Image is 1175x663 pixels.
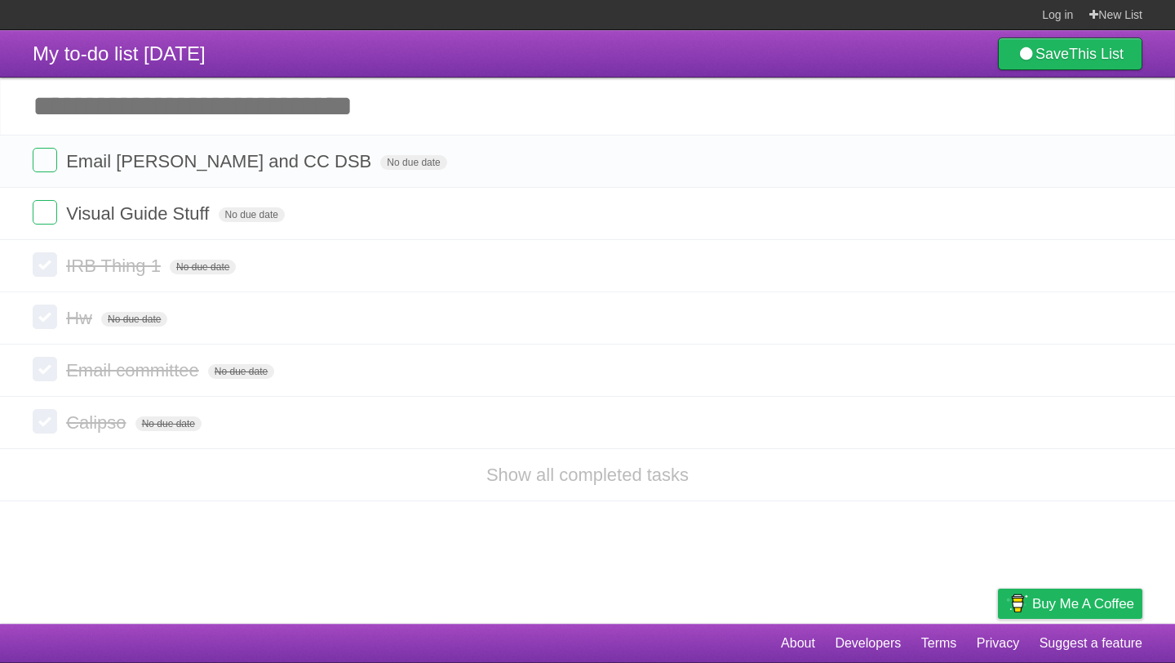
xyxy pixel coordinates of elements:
label: Done [33,200,57,225]
label: Done [33,148,57,172]
a: SaveThis List [998,38,1142,70]
label: Done [33,357,57,381]
label: Done [33,252,57,277]
img: Buy me a coffee [1006,590,1028,617]
span: No due date [135,416,202,431]
a: Terms [921,628,957,659]
a: Show all completed tasks [486,465,689,485]
span: IRB Thing 1 [66,256,165,276]
span: No due date [219,207,285,222]
span: Email [PERSON_NAME] and CC DSB [66,151,375,171]
span: Visual Guide Stuff [66,203,213,224]
label: Done [33,409,57,434]
span: Calipso [66,412,130,433]
span: No due date [380,155,446,170]
a: Buy me a coffee [998,589,1142,619]
span: My to-do list [DATE] [33,42,206,65]
b: This List [1069,46,1124,62]
label: Done [33,305,57,329]
span: Email committee [66,360,203,380]
span: No due date [170,260,236,274]
span: Buy me a coffee [1032,590,1134,618]
a: About [781,628,815,659]
a: Developers [835,628,901,659]
a: Privacy [977,628,1019,659]
a: Suggest a feature [1040,628,1142,659]
span: No due date [208,364,274,379]
span: No due date [101,312,167,327]
span: Hw [66,308,96,328]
